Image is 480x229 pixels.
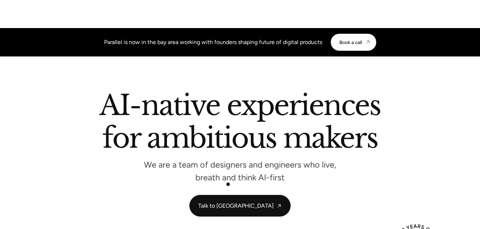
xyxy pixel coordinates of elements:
h2: AI-native experiences for ambitious makers [45,92,436,154]
img: CTA arrow image [365,39,371,45]
div: Book a call [339,39,362,45]
a: Book a call [331,34,376,51]
div: Parallel is now in the bay area working with founders shaping future of digital products [104,38,322,47]
p: We are a team of designers and engineers who live, breath and think AI-first [134,162,347,181]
